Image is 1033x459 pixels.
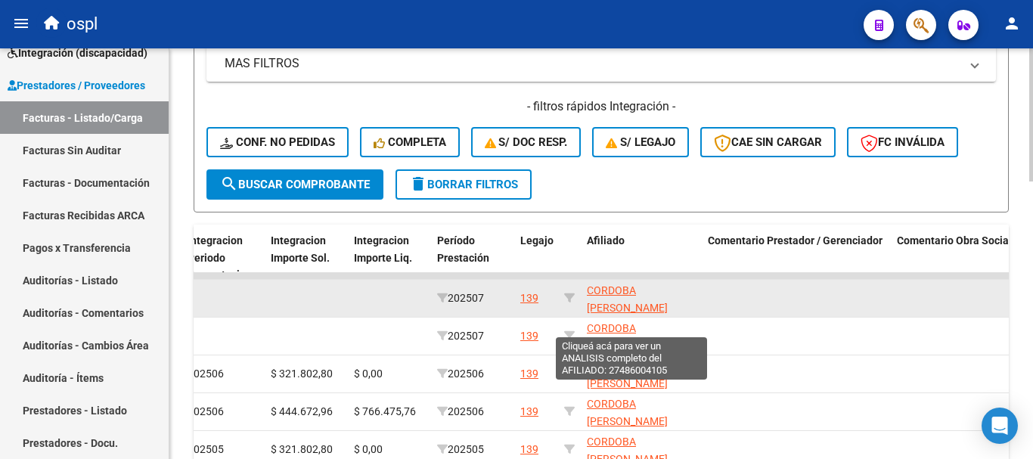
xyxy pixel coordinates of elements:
mat-icon: search [220,175,238,193]
mat-icon: menu [12,14,30,33]
span: Afiliado [587,234,625,247]
span: $ 321.802,80 [271,443,333,455]
span: $ 444.672,96 [271,405,333,417]
div: 139 [520,441,538,458]
h4: - filtros rápidos Integración - [206,98,996,115]
datatable-header-cell: Integracion Importe Liq. [348,225,431,291]
span: CAE SIN CARGAR [714,135,822,149]
span: 202506 [437,405,484,417]
span: Conf. no pedidas [220,135,335,149]
button: CAE SIN CARGAR [700,127,836,157]
mat-icon: delete [409,175,427,193]
div: 139 [520,327,538,345]
button: Buscar Comprobante [206,169,383,200]
span: Prestadores / Proveedores [8,77,145,94]
span: CORDOBA [PERSON_NAME] 27486004105 [587,360,668,407]
span: FC Inválida [861,135,945,149]
span: Integracion Periodo Presentacion [188,234,252,281]
span: 202505 [188,443,224,455]
span: $ 766.475,76 [354,405,416,417]
span: CORDOBA [PERSON_NAME] 27486004105 [587,284,668,331]
button: Completa [360,127,460,157]
datatable-header-cell: Comentario Prestador / Gerenciador [702,225,891,291]
span: Integracion Importe Sol. [271,234,330,264]
button: FC Inválida [847,127,958,157]
span: Comentario Prestador / Gerenciador [708,234,883,247]
span: Buscar Comprobante [220,178,370,191]
button: Borrar Filtros [396,169,532,200]
span: 202506 [188,368,224,380]
span: Período Prestación [437,234,489,264]
span: 202506 [188,405,224,417]
mat-expansion-panel-header: MAS FILTROS [206,45,996,82]
span: Integración (discapacidad) [8,45,147,61]
div: 139 [520,290,538,307]
datatable-header-cell: Integracion Periodo Presentacion [181,225,265,291]
datatable-header-cell: Período Prestación [431,225,514,291]
span: S/ Doc Resp. [485,135,568,149]
span: Comentario Obra Social [897,234,1012,247]
span: Borrar Filtros [409,178,518,191]
button: Conf. no pedidas [206,127,349,157]
div: Open Intercom Messenger [982,408,1018,444]
datatable-header-cell: Legajo [514,225,558,291]
span: CORDOBA [PERSON_NAME] 27486004105 [587,398,668,445]
div: 139 [520,365,538,383]
span: 202505 [437,443,484,455]
mat-icon: person [1003,14,1021,33]
span: 202506 [437,368,484,380]
span: $ 0,00 [354,368,383,380]
span: Legajo [520,234,554,247]
span: ospl [67,8,98,41]
span: $ 0,00 [354,443,383,455]
span: Integracion Importe Liq. [354,234,412,264]
button: S/ legajo [592,127,689,157]
button: S/ Doc Resp. [471,127,582,157]
span: CORDOBA [PERSON_NAME] 27486004105 [587,322,668,369]
div: 139 [520,403,538,420]
span: 202507 [437,330,484,342]
datatable-header-cell: Integracion Importe Sol. [265,225,348,291]
span: S/ legajo [606,135,675,149]
span: $ 321.802,80 [271,368,333,380]
mat-panel-title: MAS FILTROS [225,55,960,72]
datatable-header-cell: Afiliado [581,225,702,291]
span: Completa [374,135,446,149]
span: 202507 [437,292,484,304]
